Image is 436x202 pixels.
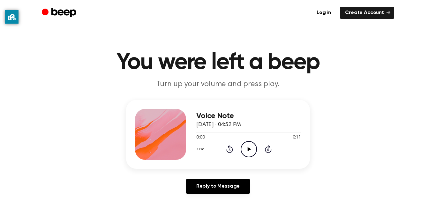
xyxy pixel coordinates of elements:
[5,10,19,24] button: privacy banner
[293,134,301,141] span: 0:11
[95,79,341,90] p: Turn up your volume and press play.
[196,144,206,155] button: 1.0x
[42,7,78,19] a: Beep
[186,179,250,194] a: Reply to Message
[312,7,336,19] a: Log in
[196,112,301,120] h3: Voice Note
[340,7,394,19] a: Create Account
[196,134,205,141] span: 0:00
[196,122,241,128] span: [DATE] · 04:52 PM
[55,51,381,74] h1: You were left a beep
